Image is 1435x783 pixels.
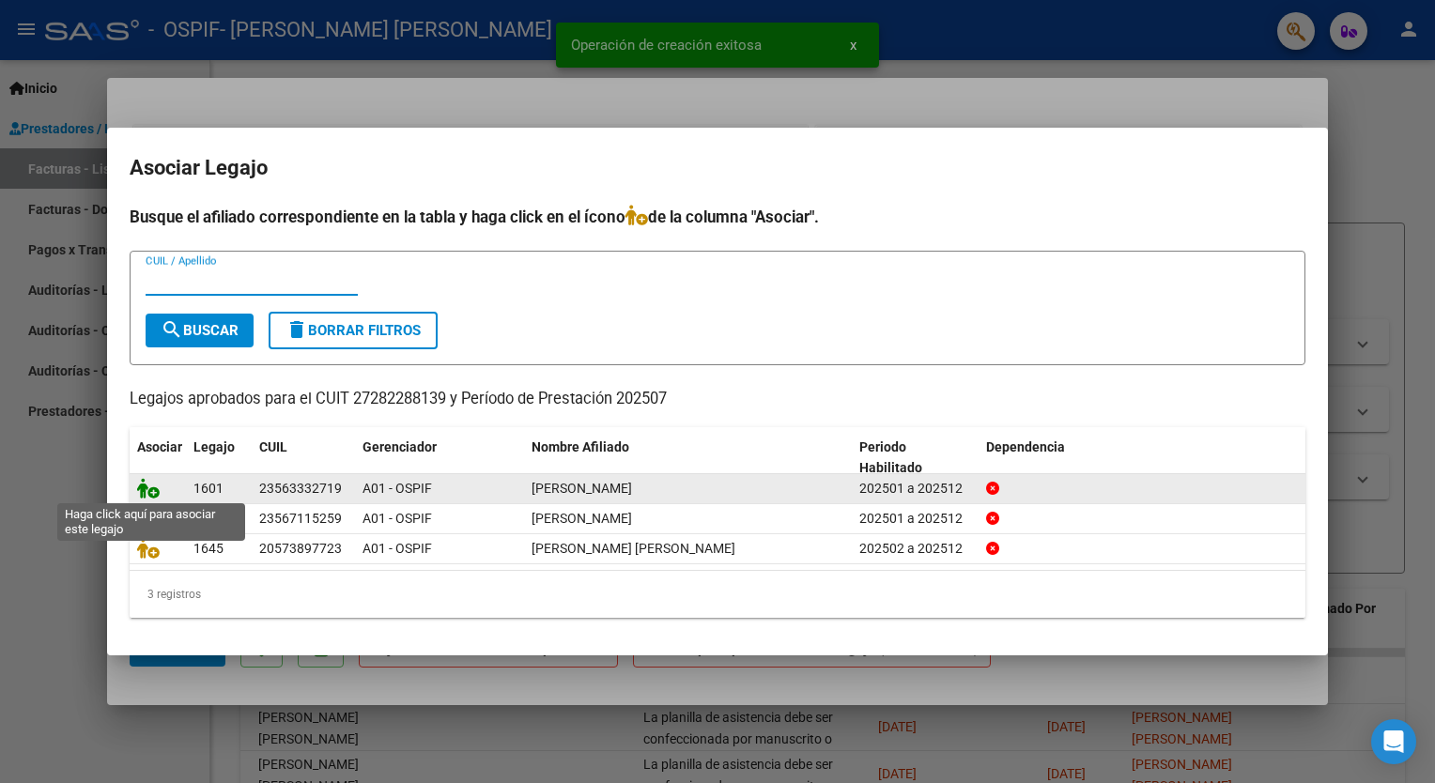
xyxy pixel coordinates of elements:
[130,427,186,489] datatable-header-cell: Asociar
[146,314,254,347] button: Buscar
[259,538,342,560] div: 20573897723
[859,478,971,499] div: 202501 a 202512
[524,427,852,489] datatable-header-cell: Nombre Afiliado
[363,439,437,454] span: Gerenciador
[285,322,421,339] span: Borrar Filtros
[852,427,979,489] datatable-header-cell: Periodo Habilitado
[363,511,432,526] span: A01 - OSPIF
[137,439,182,454] span: Asociar
[1371,719,1416,764] div: Open Intercom Messenger
[355,427,524,489] datatable-header-cell: Gerenciador
[363,541,432,556] span: A01 - OSPIF
[193,481,224,496] span: 1601
[259,439,287,454] span: CUIL
[532,481,632,496] span: ACOSTA CIRO BAUTISTA
[252,427,355,489] datatable-header-cell: CUIL
[130,388,1305,411] p: Legajos aprobados para el CUIT 27282288139 y Período de Prestación 202507
[161,322,239,339] span: Buscar
[130,150,1305,186] h2: Asociar Legajo
[259,478,342,499] div: 23563332719
[532,541,735,556] span: ALMANZA LOPEZ LEON ISAIAS
[532,511,632,526] span: RECHE BENICIO JOAQUIN
[986,439,1065,454] span: Dependencia
[285,318,308,341] mat-icon: delete
[130,571,1305,618] div: 3 registros
[193,439,235,454] span: Legajo
[269,312,438,349] button: Borrar Filtros
[193,541,224,556] span: 1645
[859,508,971,530] div: 202501 a 202512
[859,538,971,560] div: 202502 a 202512
[161,318,183,341] mat-icon: search
[259,508,342,530] div: 23567115259
[979,427,1306,489] datatable-header-cell: Dependencia
[130,205,1305,229] h4: Busque el afiliado correspondiente en la tabla y haga click en el ícono de la columna "Asociar".
[186,427,252,489] datatable-header-cell: Legajo
[859,439,922,476] span: Periodo Habilitado
[193,511,224,526] span: 1665
[532,439,629,454] span: Nombre Afiliado
[363,481,432,496] span: A01 - OSPIF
